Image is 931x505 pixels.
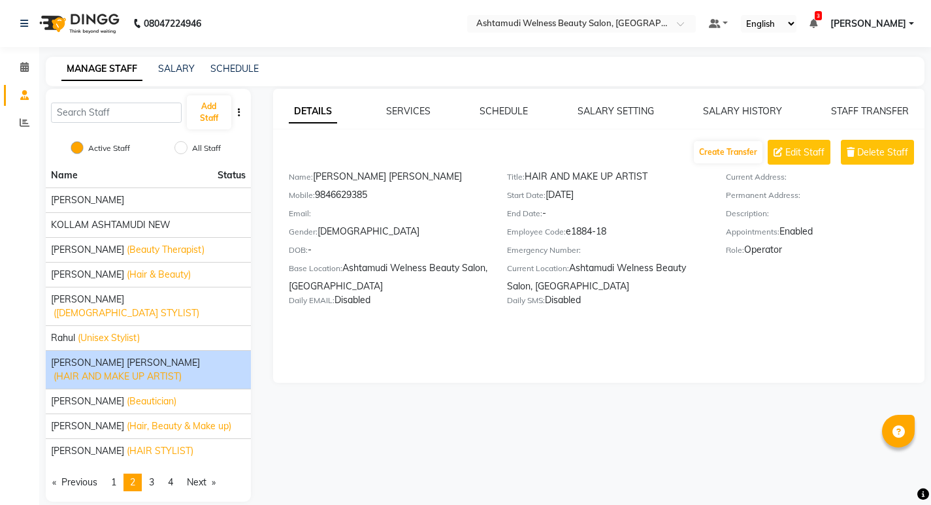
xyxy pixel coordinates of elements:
span: (Hair & Beauty) [127,268,191,282]
label: Employee Code: [507,226,566,238]
button: Create Transfer [694,141,762,163]
span: 1 [111,476,116,488]
span: [PERSON_NAME] [51,293,124,306]
a: SALARY [158,63,195,74]
span: 2 [130,476,135,488]
label: All Staff [192,142,221,154]
label: Current Location: [507,263,569,274]
label: End Date: [507,208,542,220]
label: Role: [726,244,744,256]
iframe: chat widget [876,453,918,492]
span: [PERSON_NAME] [51,444,124,458]
div: HAIR AND MAKE UP ARTIST [507,170,706,188]
span: 4 [168,476,173,488]
a: DETAILS [289,100,337,123]
label: Gender: [289,226,318,238]
span: [PERSON_NAME] [51,395,124,408]
label: Base Location: [289,263,342,274]
a: STAFF TRANSFER [831,105,909,117]
div: 9846629385 [289,188,487,206]
span: [PERSON_NAME] [51,268,124,282]
div: Operator [726,243,924,261]
label: Title: [507,171,525,183]
span: [PERSON_NAME] [830,17,906,31]
div: e1884-18 [507,225,706,243]
a: MANAGE STAFF [61,57,142,81]
span: (Unisex Stylist) [78,331,140,345]
label: Name: [289,171,313,183]
label: Mobile: [289,189,315,201]
span: Delete Staff [857,146,908,159]
span: Edit Staff [785,146,825,159]
span: [PERSON_NAME] [51,193,124,207]
span: (Hair, Beauty & Make up) [127,419,231,433]
span: (Beauty Therapist) [127,243,204,257]
div: Disabled [289,293,487,312]
label: Email: [289,208,311,220]
span: (HAIR AND MAKE UP ARTIST) [54,370,182,383]
b: 08047224946 [144,5,201,42]
a: Next [180,474,222,491]
a: SALARY HISTORY [703,105,782,117]
label: Active Staff [88,142,130,154]
label: Daily EMAIL: [289,295,335,306]
span: 3 [815,11,822,20]
a: SALARY SETTING [578,105,654,117]
span: [PERSON_NAME] [51,243,124,257]
span: Name [51,169,78,181]
a: SERVICES [386,105,431,117]
div: Enabled [726,225,924,243]
div: Disabled [507,293,706,312]
span: [PERSON_NAME] [PERSON_NAME] [51,356,200,370]
span: KOLLAM ASHTAMUDI NEW [51,218,171,232]
a: SCHEDULE [480,105,528,117]
label: Description: [726,208,769,220]
label: Appointments: [726,226,779,238]
a: 3 [809,18,817,29]
button: Add Staff [187,95,231,129]
label: Emergency Number: [507,244,581,256]
label: Current Address: [726,171,787,183]
div: - [507,206,706,225]
div: - [289,243,487,261]
span: (Beautician) [127,395,176,408]
a: Previous [46,474,104,491]
div: Ashtamudi Welness Beauty Salon, [GEOGRAPHIC_DATA] [507,261,706,293]
button: Delete Staff [841,140,914,165]
label: Daily SMS: [507,295,545,306]
label: Permanent Address: [726,189,800,201]
div: [PERSON_NAME] [PERSON_NAME] [289,170,487,188]
img: logo [33,5,123,42]
span: (HAIR STYLIST) [127,444,193,458]
label: DOB: [289,244,308,256]
div: [DEMOGRAPHIC_DATA] [289,225,487,243]
nav: Pagination [46,474,251,491]
a: SCHEDULE [210,63,259,74]
input: Search Staff [51,103,182,123]
label: Start Date: [507,189,546,201]
span: Rahul [51,331,75,345]
span: Status [218,169,246,182]
div: Ashtamudi Welness Beauty Salon, [GEOGRAPHIC_DATA] [289,261,487,293]
button: Edit Staff [768,140,830,165]
div: [DATE] [507,188,706,206]
span: [PERSON_NAME] [51,419,124,433]
span: 3 [149,476,154,488]
span: ([DEMOGRAPHIC_DATA] STYLIST) [54,306,199,320]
